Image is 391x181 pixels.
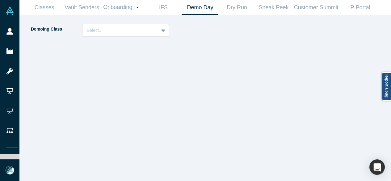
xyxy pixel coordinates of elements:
[26,0,63,15] a: Classes
[145,0,182,15] a: IFS
[292,0,340,15] a: Customer Summit
[340,0,377,15] a: LP Portal
[6,166,14,175] img: Mia Scott's Account
[218,0,255,15] a: Dry Run
[255,0,292,15] a: Sneak Peek
[101,0,145,15] a: Onboarding
[63,0,101,15] a: Vault Senders
[30,24,82,35] label: Demoing Class
[382,72,391,101] a: Report a bug!
[6,6,14,15] img: Alchemist Vault Logo
[182,0,218,15] a: Demo Day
